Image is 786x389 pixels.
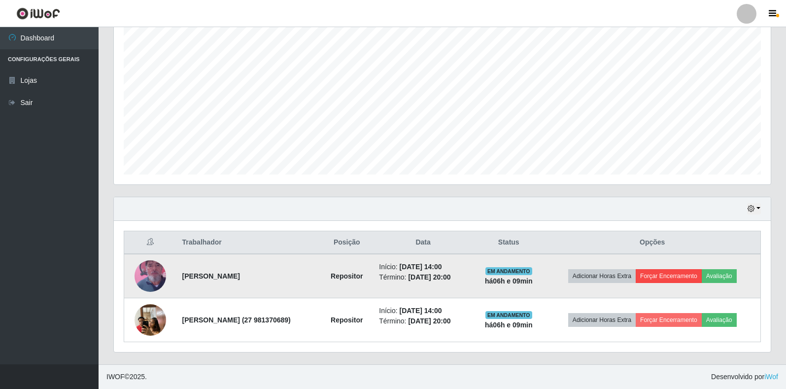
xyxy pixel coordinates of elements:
[379,262,467,272] li: Início:
[379,272,467,283] li: Término:
[485,267,532,275] span: EM ANDAMENTO
[320,231,373,254] th: Posição
[764,373,778,381] a: iWof
[485,321,533,329] strong: há 06 h e 09 min
[16,7,60,20] img: CoreUI Logo
[711,372,778,382] span: Desenvolvido por
[702,269,737,283] button: Avaliação
[702,313,737,327] button: Avaliação
[182,316,291,324] strong: [PERSON_NAME] (27 981370689)
[135,248,166,304] img: 1752090635186.jpeg
[373,231,473,254] th: Data
[331,316,363,324] strong: Repositor
[106,373,125,381] span: IWOF
[400,263,442,271] time: [DATE] 14:00
[408,317,450,325] time: [DATE] 20:00
[331,272,363,280] strong: Repositor
[544,231,760,254] th: Opções
[176,231,321,254] th: Trabalhador
[182,272,240,280] strong: [PERSON_NAME]
[485,311,532,319] span: EM ANDAMENTO
[379,316,467,326] li: Término:
[400,307,442,315] time: [DATE] 14:00
[106,372,147,382] span: © 2025 .
[408,273,450,281] time: [DATE] 20:00
[636,269,702,283] button: Forçar Encerramento
[485,277,533,285] strong: há 06 h e 09 min
[135,299,166,341] img: 1753832267951.jpeg
[568,313,636,327] button: Adicionar Horas Extra
[636,313,702,327] button: Forçar Encerramento
[568,269,636,283] button: Adicionar Horas Extra
[473,231,544,254] th: Status
[379,306,467,316] li: Início:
